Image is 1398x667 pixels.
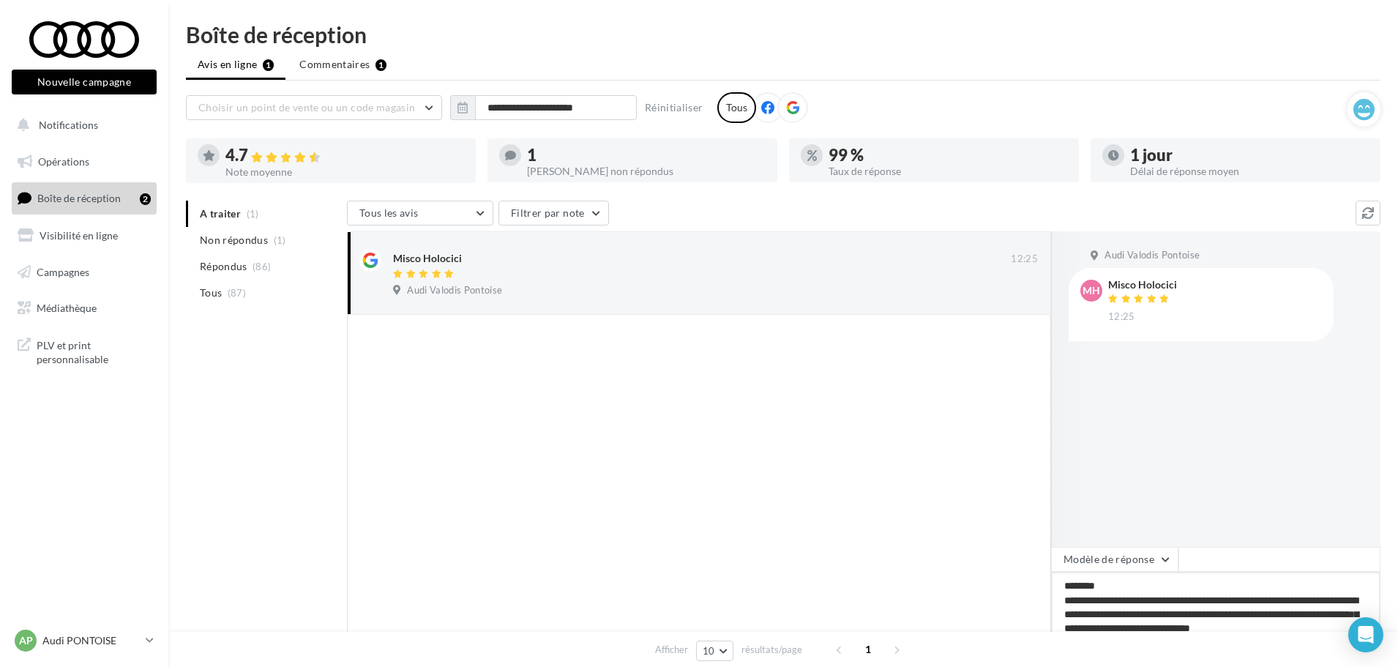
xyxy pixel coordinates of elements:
button: Choisir un point de vente ou un code magasin [186,95,442,120]
span: Opérations [38,155,89,168]
span: MH [1083,283,1100,298]
div: 1 [375,59,386,71]
button: Tous les avis [347,201,493,226]
a: AP Audi PONTOISE [12,627,157,655]
span: Médiathèque [37,302,97,314]
button: Modèle de réponse [1051,547,1178,572]
div: Note moyenne [225,167,464,177]
div: [PERSON_NAME] non répondus [527,166,766,176]
button: Filtrer par note [498,201,609,226]
div: Misco Holocici [393,251,462,266]
span: 10 [703,645,715,657]
a: PLV et print personnalisable [9,329,160,373]
button: 10 [696,641,733,661]
div: Délai de réponse moyen [1130,166,1369,176]
a: Visibilité en ligne [9,220,160,251]
span: Audi Valodis Pontoise [407,284,502,297]
span: AP [19,633,33,648]
span: PLV et print personnalisable [37,335,151,367]
p: Audi PONTOISE [42,633,140,648]
a: Opérations [9,146,160,177]
span: (87) [228,287,246,299]
span: Non répondus [200,233,268,247]
div: 1 [527,147,766,163]
a: Boîte de réception2 [9,182,160,214]
div: Tous [717,92,756,123]
span: Tous les avis [359,206,419,219]
span: (1) [274,234,286,246]
div: 1 jour [1130,147,1369,163]
div: Boîte de réception [186,23,1380,45]
span: Campagnes [37,265,89,277]
span: Choisir un point de vente ou un code magasin [198,101,415,113]
span: Répondus [200,259,247,274]
div: 99 % [829,147,1067,163]
span: Visibilité en ligne [40,229,118,242]
span: (86) [253,261,271,272]
span: résultats/page [741,643,802,657]
span: Commentaires [299,57,370,72]
button: Nouvelle campagne [12,70,157,94]
button: Réinitialiser [639,99,709,116]
div: 2 [140,193,151,205]
div: Misco Holocici [1108,280,1177,290]
span: 12:25 [1011,253,1038,266]
span: Audi Valodis Pontoise [1104,249,1200,262]
span: Tous [200,286,222,300]
span: 1 [856,638,880,661]
div: Taux de réponse [829,166,1067,176]
a: Campagnes [9,257,160,288]
button: Notifications [9,110,154,141]
div: 4.7 [225,147,464,164]
a: Médiathèque [9,293,160,324]
span: 12:25 [1108,310,1135,324]
span: Notifications [39,119,98,131]
span: Afficher [655,643,688,657]
div: Open Intercom Messenger [1348,617,1383,652]
span: Boîte de réception [37,192,121,204]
